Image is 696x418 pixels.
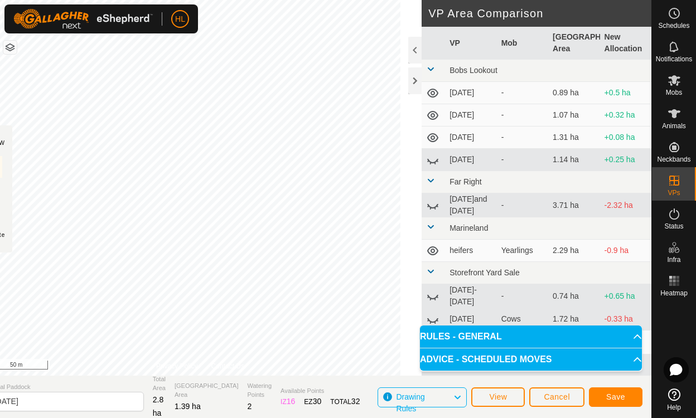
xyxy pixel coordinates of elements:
[153,375,166,393] span: Total Area
[445,284,496,308] td: [DATE]-[DATE]
[445,27,496,60] th: VP
[445,104,496,127] td: [DATE]
[501,109,544,121] div: -
[668,189,680,196] span: VPs
[548,104,600,127] td: 1.07 ha
[658,22,689,29] span: Schedules
[211,361,244,371] a: Contact Us
[667,404,681,411] span: Help
[656,56,692,62] span: Notifications
[548,82,600,104] td: 0.89 ha
[600,127,651,149] td: +0.08 ha
[330,396,360,407] div: TOTAL
[600,104,651,127] td: +0.32 ha
[175,381,239,400] span: [GEOGRAPHIC_DATA] Area
[548,308,600,330] td: 1.72 ha
[660,290,688,297] span: Heatmap
[153,395,163,417] span: 2.8 ha
[497,27,548,60] th: Mob
[3,41,17,54] button: Map Layers
[156,361,198,371] a: Privacy Policy
[248,381,272,400] span: Watering Points
[248,402,252,411] span: 2
[501,200,544,211] div: -
[657,156,690,163] span: Neckbands
[548,149,600,171] td: 1.14 ha
[548,284,600,308] td: 0.74 ha
[666,89,682,96] span: Mobs
[313,397,322,406] span: 30
[544,392,570,401] span: Cancel
[501,245,544,256] div: Yearlings
[548,240,600,262] td: 2.29 ha
[13,9,153,29] img: Gallagher Logo
[175,13,185,25] span: HL
[600,27,651,60] th: New Allocation
[175,402,201,411] span: 1.39 ha
[652,384,696,415] a: Help
[606,392,625,401] span: Save
[600,284,651,308] td: +0.65 ha
[501,87,544,99] div: -
[548,27,600,60] th: [GEOGRAPHIC_DATA] Area
[501,132,544,143] div: -
[445,240,496,262] td: heifers
[445,193,496,217] td: [DATE]and [DATE]
[501,313,544,325] div: Cows
[589,387,642,407] button: Save
[600,149,651,171] td: +0.25 ha
[548,127,600,149] td: 1.31 ha
[420,348,642,371] p-accordion-header: ADVICE - SCHEDULED MOVES
[449,223,488,232] span: Marineland
[281,386,360,396] span: Available Points
[445,127,496,149] td: [DATE]
[428,7,651,20] h2: VP Area Comparison
[600,82,651,104] td: +0.5 ha
[420,325,642,348] p-accordion-header: RULES - GENERAL
[471,387,525,407] button: View
[449,268,520,277] span: Storefront Yard Sale
[351,397,360,406] span: 32
[304,396,321,407] div: EZ
[420,355,552,364] span: ADVICE - SCHEDULED MOVES
[600,308,651,330] td: -0.33 ha
[662,123,686,129] span: Animals
[449,66,497,75] span: Bobs Lookout
[420,332,502,341] span: RULES - GENERAL
[445,308,496,330] td: [DATE]
[600,240,651,262] td: -0.9 ha
[489,392,507,401] span: View
[501,290,544,302] div: -
[396,392,424,413] span: Drawing Rules
[281,396,295,407] div: IZ
[449,177,482,186] span: Far Right
[445,149,496,171] td: [DATE]
[548,193,600,217] td: 3.71 ha
[501,154,544,166] div: -
[529,387,584,407] button: Cancel
[287,397,296,406] span: 16
[600,193,651,217] td: -2.32 ha
[667,256,680,263] span: Infra
[445,82,496,104] td: [DATE]
[664,223,683,230] span: Status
